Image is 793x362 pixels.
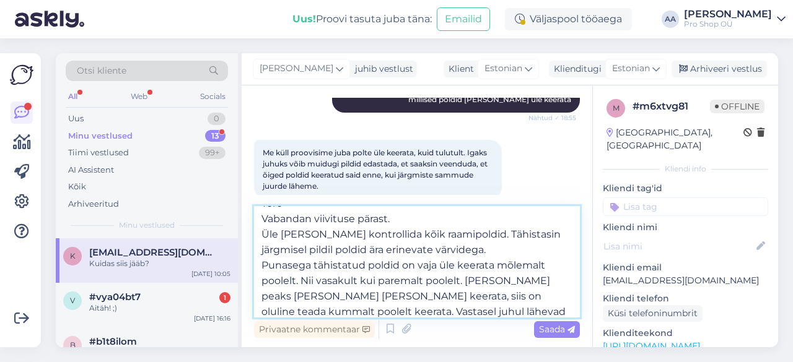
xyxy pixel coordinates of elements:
span: Estonian [612,62,650,75]
div: All [66,88,80,105]
span: Saada [539,324,575,335]
div: Socials [198,88,228,105]
div: 0 [208,113,226,125]
input: Lisa nimi [603,239,754,253]
span: Estonian [484,62,522,75]
div: Tiimi vestlused [68,147,129,159]
div: Uus [68,113,84,125]
textarea: Tere Vabandan viivituse pärast. Üle [PERSON_NAME] kontrollida kõik raamipoldid. Tähistasin järgmi... [254,206,580,317]
span: Nähtud ✓ 18:55 [528,113,576,123]
span: Minu vestlused [119,220,175,231]
div: Web [128,88,150,105]
div: Kliendi info [603,163,768,175]
div: Minu vestlused [68,130,133,142]
p: [EMAIL_ADDRESS][DOMAIN_NAME] [603,274,768,287]
div: 1 [219,292,230,303]
div: [GEOGRAPHIC_DATA], [GEOGRAPHIC_DATA] [607,126,743,152]
span: Otsi kliente [77,64,126,77]
p: Kliendi email [603,261,768,274]
div: Klient [444,62,474,75]
div: [DATE] 16:16 [194,314,230,323]
input: Lisa tag [603,197,768,216]
div: Väljaspool tööaega [505,8,632,30]
b: Uus! [292,13,316,25]
p: Kliendi tag'id [603,182,768,195]
div: [PERSON_NAME] [684,9,772,19]
div: Pro Shop OÜ [684,19,772,29]
div: 13 [205,130,226,142]
div: Arhiveeritud [68,198,119,210]
div: Proovi tasuta juba täna: [292,12,432,27]
span: #b1t8ilom [89,336,137,347]
img: Askly Logo [10,63,33,87]
div: Klienditugi [549,62,602,75]
div: AA [662,11,679,28]
div: Kõik [68,181,86,193]
span: Me küll proovisime juba polte üle keerata, kuid tulutult. Igaks juhuks võib muidugi pildid edasta... [263,148,489,191]
div: Arhiveeri vestlus [672,61,767,77]
button: Emailid [437,7,490,31]
span: Offline [710,100,765,113]
span: [PERSON_NAME] [260,62,333,75]
span: m [613,103,620,113]
div: [DATE] 10:05 [191,269,230,278]
p: Kliendi nimi [603,221,768,234]
div: Aitäh! ;) [89,303,230,314]
a: [PERSON_NAME]Pro Shop OÜ [684,9,786,29]
p: Klienditeekond [603,327,768,340]
div: Kuidas siis jääb? [89,258,230,269]
a: [URL][DOMAIN_NAME] [603,340,700,351]
span: v [70,296,75,305]
span: k [70,251,76,261]
div: AI Assistent [68,164,114,176]
div: # m6xtvg81 [633,99,710,114]
div: Küsi telefoninumbrit [603,305,703,322]
div: juhib vestlust [350,62,413,75]
div: Privaatne kommentaar [254,321,375,338]
span: #vya04bt7 [89,291,141,303]
p: Kliendi telefon [603,292,768,305]
span: b [70,340,76,350]
span: kreeta.arusaar@gmail.com [89,247,218,258]
div: 99+ [199,147,226,159]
